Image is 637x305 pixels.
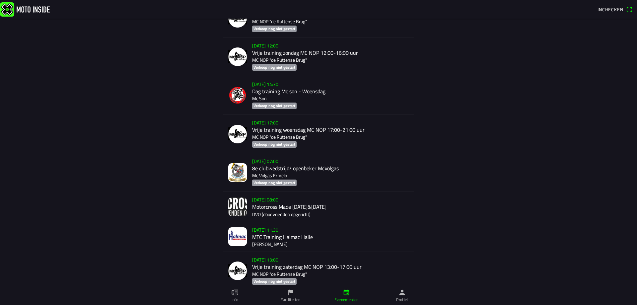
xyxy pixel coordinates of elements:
img: nUvh5JkSQmmW2HJEMSkwDJSJ4FfGRWewn1JIy8H7.jpg [228,227,247,246]
a: Incheckenqr scanner [594,4,636,15]
ion-label: Info [232,297,238,303]
ion-label: Faciliteiten [281,297,300,303]
ion-icon: person [398,289,406,296]
a: [DATE] 12:00Vrije training zondag MC NOP 12:00-16:00 uurMC NOP "de Ruttense Brug"Verkoop nog niet... [223,38,414,76]
ion-icon: flag [287,289,294,296]
img: sfRBxcGZmvZ0K6QUyq9TbY0sbKJYVDoKWVN9jkDZ.png [228,86,247,105]
img: NjdwpvkGicnr6oC83998ZTDUeXJJ29cK9cmzxz8K.png [228,262,247,280]
img: NjdwpvkGicnr6oC83998ZTDUeXJJ29cK9cmzxz8K.png [228,125,247,143]
a: [DATE] 07:008e clubwedstrijd/ openbeker McVolgasMc Volgas ErmeloVerkoop nog niet gestart [223,153,414,192]
a: [DATE] 14:30Dag training Mc son - WoensdagMc SonVerkoop nog niet gestart [223,76,414,115]
a: [DATE] 17:00Vrije training woensdag MC NOP 17:00-21:00 uurMC NOP "de Ruttense Brug"Verkoop nog ni... [223,115,414,153]
a: [DATE] 11:30MTC Training Halmac Halle[PERSON_NAME] [223,222,414,252]
ion-label: Profiel [396,297,408,303]
img: Ajuuv2dJ5KCCCkfeHS2XUGbxoLNdg0NyHyvyFlZp.png [228,197,247,216]
ion-label: Evenementen [334,297,359,303]
span: Inchecken [598,6,623,13]
ion-icon: paper [231,289,239,296]
a: [DATE] 08:00Motorcross Made [DATE]&[DATE]DVO (door vrienden opgericht) [223,192,414,222]
ion-icon: calendar [343,289,350,296]
img: NjdwpvkGicnr6oC83998ZTDUeXJJ29cK9cmzxz8K.png [228,47,247,66]
a: [DATE] 13:00Vrije training zaterdag MC NOP 13:00-17:00 uurMC NOP "de Ruttense Brug"Verkoop nog ni... [223,252,414,290]
img: 7FxbV3nNmk6slsxa6cqF39CKjtp7J7vemkNOEex7.jpg [228,163,247,182]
